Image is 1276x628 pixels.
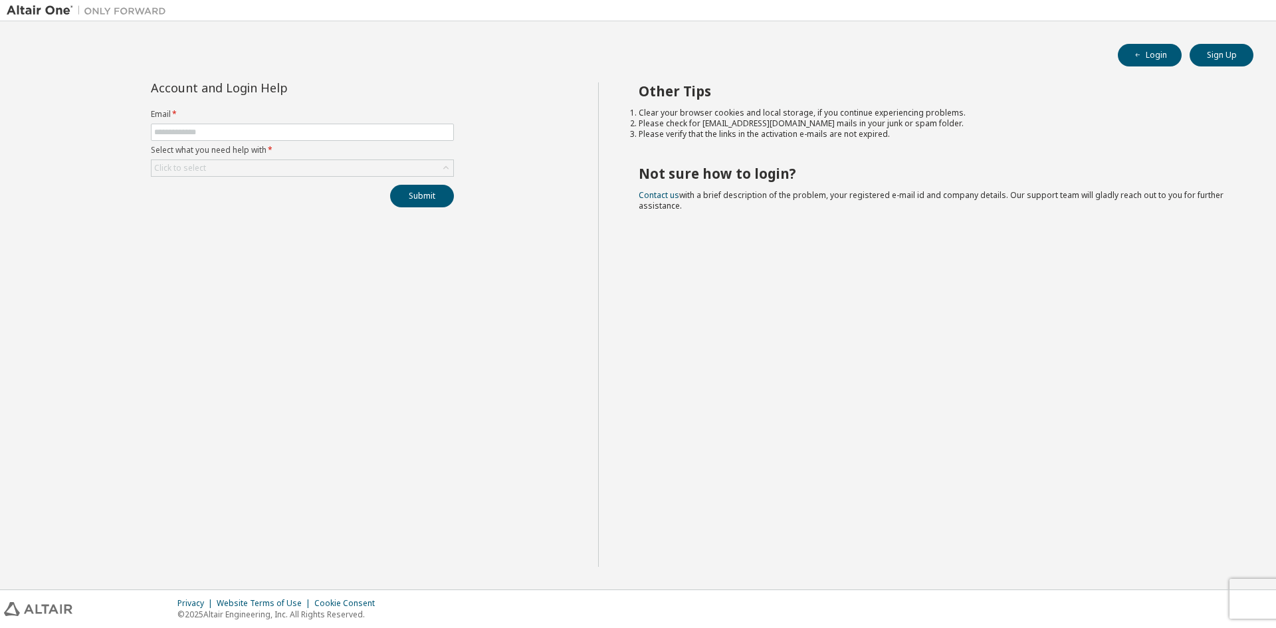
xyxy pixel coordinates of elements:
div: Website Terms of Use [217,598,314,609]
button: Sign Up [1190,44,1253,66]
img: Altair One [7,4,173,17]
button: Submit [390,185,454,207]
label: Email [151,109,454,120]
div: Privacy [177,598,217,609]
li: Clear your browser cookies and local storage, if you continue experiencing problems. [639,108,1230,118]
div: Click to select [152,160,453,176]
li: Please verify that the links in the activation e-mails are not expired. [639,129,1230,140]
div: Account and Login Help [151,82,393,93]
span: with a brief description of the problem, your registered e-mail id and company details. Our suppo... [639,189,1223,211]
a: Contact us [639,189,679,201]
div: Cookie Consent [314,598,383,609]
h2: Not sure how to login? [639,165,1230,182]
div: Click to select [154,163,206,173]
li: Please check for [EMAIL_ADDRESS][DOMAIN_NAME] mails in your junk or spam folder. [639,118,1230,129]
h2: Other Tips [639,82,1230,100]
label: Select what you need help with [151,145,454,156]
img: altair_logo.svg [4,602,72,616]
button: Login [1118,44,1182,66]
p: © 2025 Altair Engineering, Inc. All Rights Reserved. [177,609,383,620]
